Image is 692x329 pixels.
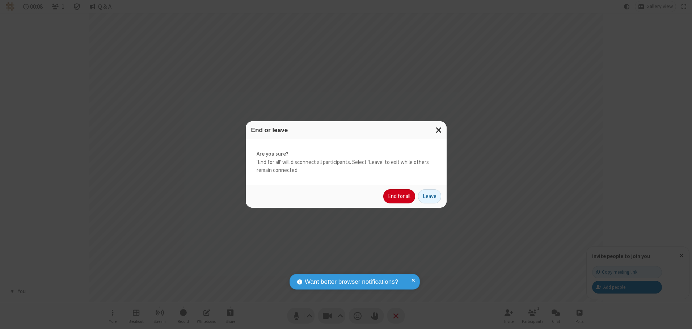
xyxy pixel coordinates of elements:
button: Leave [418,189,441,204]
div: 'End for all' will disconnect all participants. Select 'Leave' to exit while others remain connec... [246,139,447,185]
h3: End or leave [251,127,441,134]
span: Want better browser notifications? [305,277,398,287]
button: End for all [383,189,415,204]
button: Close modal [431,121,447,139]
strong: Are you sure? [257,150,436,158]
